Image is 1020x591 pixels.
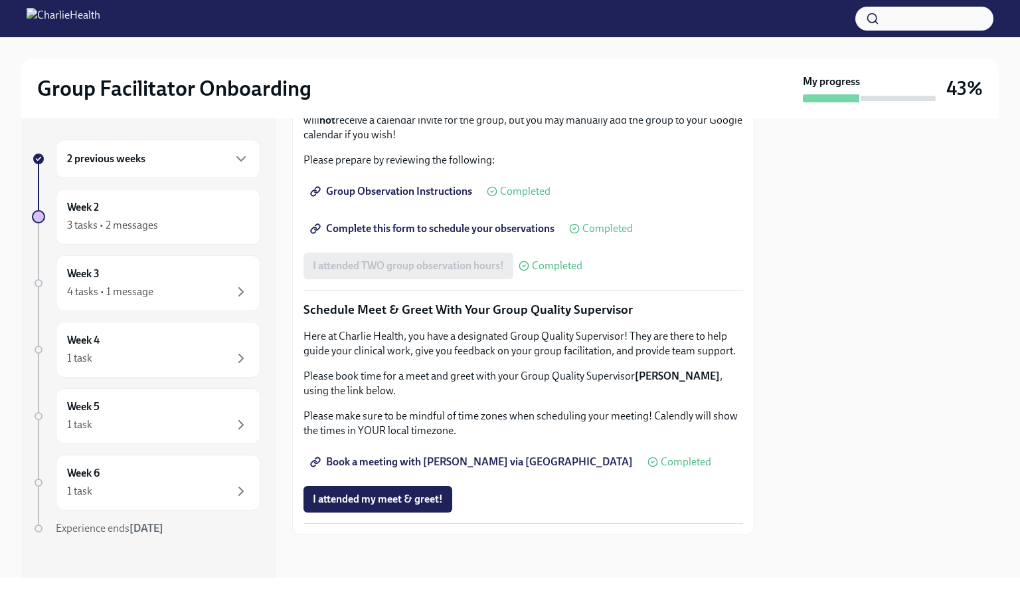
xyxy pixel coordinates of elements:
[303,329,743,358] p: Here at Charlie Health, you have a designated Group Quality Supervisor! They are there to help gu...
[67,285,153,299] div: 4 tasks • 1 message
[67,333,100,348] h6: Week 4
[303,301,743,318] p: Schedule Meet & Greet With Your Group Quality Supervisor
[32,255,260,311] a: Week 34 tasks • 1 message
[27,8,100,29] img: CharlieHealth
[661,457,711,467] span: Completed
[32,322,260,378] a: Week 41 task
[129,522,163,534] strong: [DATE]
[303,486,452,513] button: I attended my meet & greet!
[56,522,163,534] span: Experience ends
[67,351,92,366] div: 1 task
[319,114,335,126] strong: not
[67,417,92,432] div: 1 task
[946,76,983,100] h3: 43%
[313,185,472,198] span: Group Observation Instructions
[32,455,260,511] a: Week 61 task
[313,455,633,469] span: Book a meeting with [PERSON_NAME] via [GEOGRAPHIC_DATA]
[313,222,554,235] span: Complete this form to schedule your observations
[313,493,443,506] span: I attended my meet & greet!
[67,152,145,166] h6: 2 previous weeks
[32,388,260,444] a: Week 51 task
[532,261,582,271] span: Completed
[635,370,720,382] strong: [PERSON_NAME]
[303,153,743,168] p: Please prepare by reviewing the following:
[803,74,860,89] strong: My progress
[67,466,100,481] h6: Week 6
[500,186,551,197] span: Completed
[67,400,100,414] h6: Week 5
[32,189,260,245] a: Week 23 tasks • 2 messages
[303,215,564,242] a: Complete this form to schedule your observations
[56,140,260,178] div: 2 previous weeks
[67,218,158,233] div: 3 tasks • 2 messages
[67,267,100,281] h6: Week 3
[37,75,311,102] h2: Group Facilitator Onboarding
[303,98,743,142] p: You will receive an email confirmation with the group you are scheduled to shadow. You will recei...
[67,484,92,499] div: 1 task
[303,409,743,438] p: Please make sure to be mindful of time zones when scheduling your meeting! Calendly will show the...
[67,200,99,215] h6: Week 2
[582,223,633,234] span: Completed
[303,178,481,205] a: Group Observation Instructions
[303,369,743,398] p: Please book time for a meet and greet with your Group Quality Supervisor , using the link below.
[303,449,642,475] a: Book a meeting with [PERSON_NAME] via [GEOGRAPHIC_DATA]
